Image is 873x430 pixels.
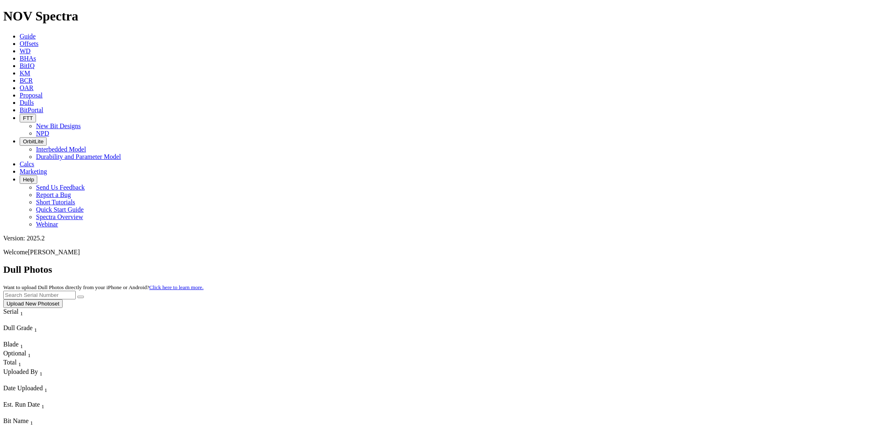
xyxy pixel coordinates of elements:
[20,33,36,40] a: Guide
[20,114,36,122] button: FTT
[23,177,34,183] span: Help
[3,401,40,408] span: Est. Run Date
[3,235,870,242] div: Version: 2025.2
[20,310,23,317] sub: 1
[3,324,33,331] span: Dull Grade
[149,284,204,290] a: Click here to learn more.
[20,99,34,106] a: Dulls
[20,175,37,184] button: Help
[3,377,98,385] div: Column Menu
[20,40,38,47] a: Offsets
[3,308,38,324] div: Sort None
[3,9,870,24] h1: NOV Spectra
[20,77,33,84] a: BCR
[20,106,43,113] a: BitPortal
[3,341,32,350] div: Sort None
[3,368,98,385] div: Sort None
[20,84,34,91] a: OAR
[36,191,71,198] a: Report a Bug
[3,350,26,357] span: Optional
[3,291,76,299] input: Search Serial Number
[3,417,29,424] span: Bit Name
[3,333,61,341] div: Column Menu
[3,284,203,290] small: Want to upload Dull Photos directly from your iPhone or Android?
[3,401,61,410] div: Est. Run Date Sort None
[3,350,32,359] div: Sort None
[36,146,86,153] a: Interbedded Model
[36,206,83,213] a: Quick Start Guide
[20,70,30,77] a: KM
[34,324,37,331] span: Sort None
[3,368,38,375] span: Uploaded By
[3,308,18,315] span: Serial
[3,324,61,333] div: Dull Grade Sort None
[36,130,49,137] a: NPD
[30,420,33,426] sub: 1
[20,137,47,146] button: OrbitLite
[36,153,121,160] a: Durability and Parameter Model
[41,403,44,410] sub: 1
[3,410,61,417] div: Column Menu
[44,387,47,393] sub: 1
[3,385,65,394] div: Date Uploaded Sort None
[36,184,85,191] a: Send Us Feedback
[28,249,80,256] span: [PERSON_NAME]
[41,401,44,408] span: Sort None
[20,55,36,62] a: BHAs
[18,359,21,366] span: Sort None
[36,221,58,228] a: Webinar
[3,385,43,392] span: Date Uploaded
[3,385,65,401] div: Sort None
[3,264,870,275] h2: Dull Photos
[20,62,34,69] a: BitIQ
[28,352,31,358] sub: 1
[34,327,37,333] sub: 1
[18,362,21,368] sub: 1
[20,168,47,175] a: Marketing
[20,161,34,167] a: Calcs
[20,341,23,348] span: Sort None
[30,417,33,424] span: Sort None
[23,138,43,145] span: OrbitLite
[23,115,33,121] span: FTT
[3,308,38,317] div: Serial Sort None
[36,213,83,220] a: Spectra Overview
[3,249,870,256] p: Welcome
[3,324,61,341] div: Sort None
[3,359,32,368] div: Sort None
[20,92,43,99] a: Proposal
[3,359,32,368] div: Total Sort None
[40,368,43,375] span: Sort None
[28,350,31,357] span: Sort None
[3,317,38,324] div: Column Menu
[3,350,32,359] div: Optional Sort None
[36,122,81,129] a: New Bit Designs
[3,359,17,366] span: Total
[44,385,47,392] span: Sort None
[3,401,61,417] div: Sort None
[3,368,98,377] div: Uploaded By Sort None
[3,394,65,401] div: Column Menu
[3,299,63,308] button: Upload New Photoset
[40,371,43,377] sub: 1
[20,48,31,54] a: WD
[3,341,18,348] span: Blade
[20,308,23,315] span: Sort None
[20,343,23,349] sub: 1
[3,417,98,426] div: Bit Name Sort None
[36,199,75,206] a: Short Tutorials
[3,341,32,350] div: Blade Sort None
